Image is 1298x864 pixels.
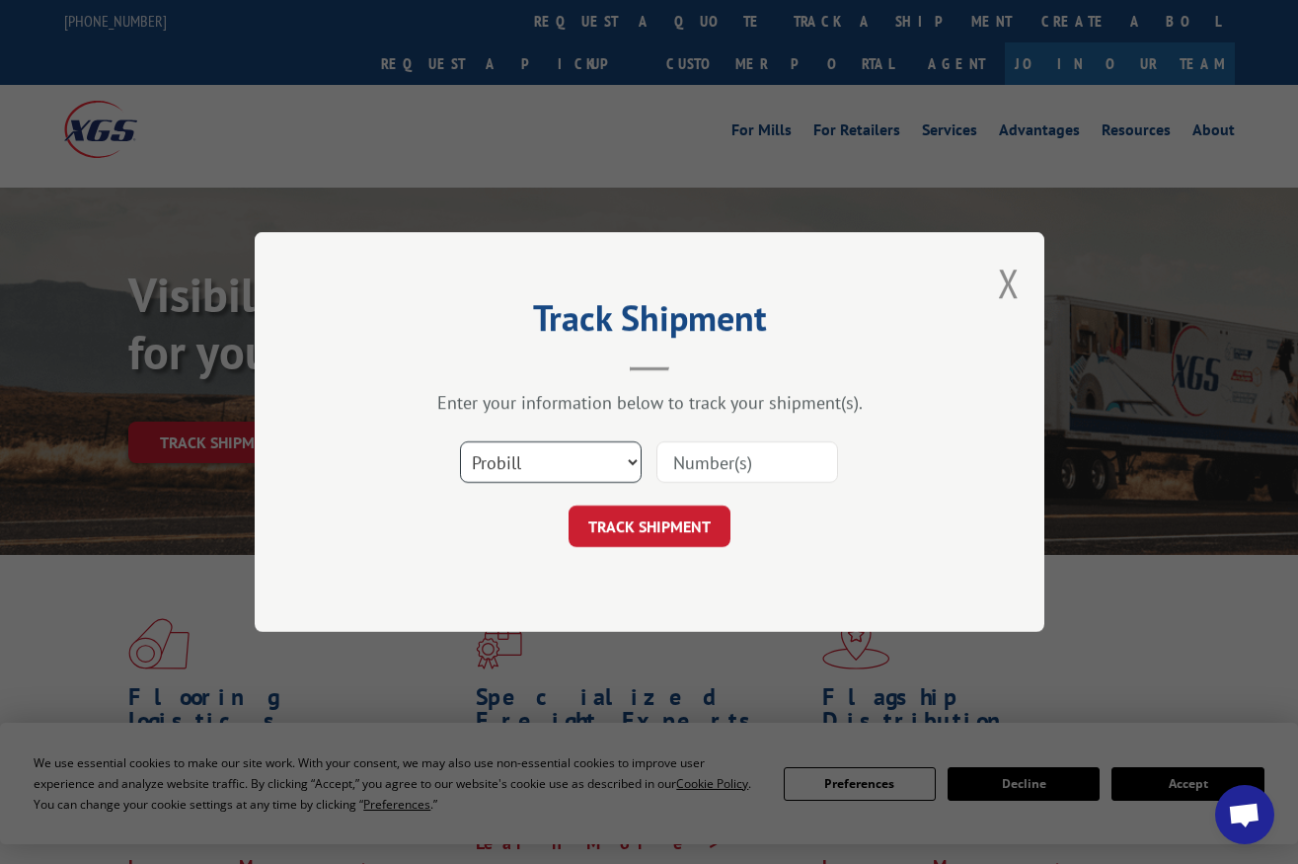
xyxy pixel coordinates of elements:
input: Number(s) [656,441,838,483]
a: Open chat [1215,785,1274,844]
h2: Track Shipment [353,304,946,342]
div: Enter your information below to track your shipment(s). [353,391,946,414]
button: Close modal [998,257,1020,309]
button: TRACK SHIPMENT [569,506,730,547]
